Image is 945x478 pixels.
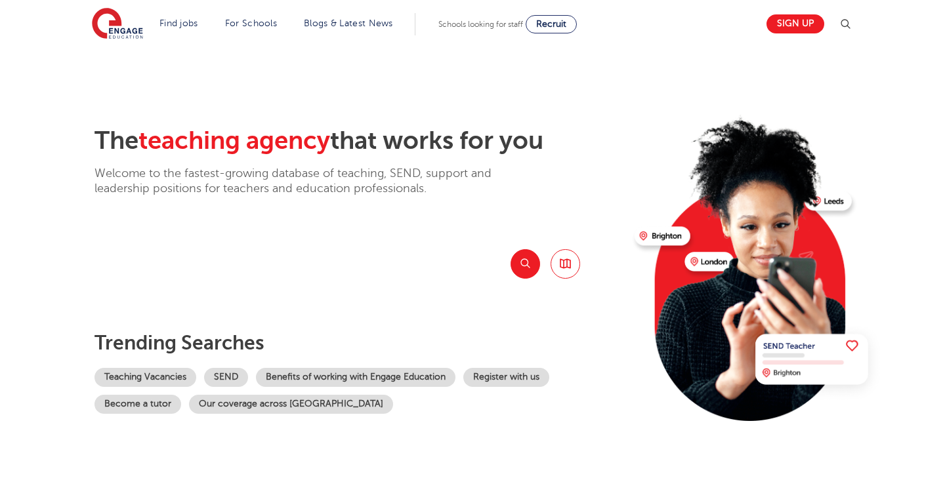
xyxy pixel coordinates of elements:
a: For Schools [225,18,277,28]
a: Become a tutor [94,395,181,414]
span: Recruit [536,19,566,29]
p: Welcome to the fastest-growing database of teaching, SEND, support and leadership positions for t... [94,166,528,197]
img: Engage Education [92,8,143,41]
a: SEND [204,368,248,387]
span: teaching agency [138,127,330,155]
a: Benefits of working with Engage Education [256,368,455,387]
a: Register with us [463,368,549,387]
a: Teaching Vacancies [94,368,196,387]
h2: The that works for you [94,126,624,156]
a: Recruit [526,15,577,33]
a: Find jobs [159,18,198,28]
p: Trending searches [94,331,624,355]
a: Our coverage across [GEOGRAPHIC_DATA] [189,395,393,414]
button: Search [511,249,540,279]
a: Sign up [766,14,824,33]
span: Schools looking for staff [438,20,523,29]
a: Blogs & Latest News [304,18,393,28]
